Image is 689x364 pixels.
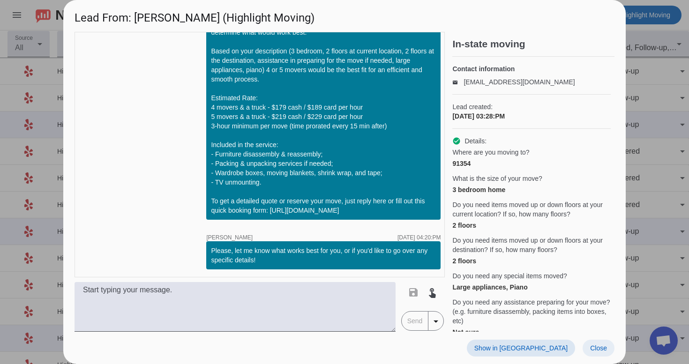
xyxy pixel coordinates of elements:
[211,246,436,265] div: Please, let me know what works best for you, or if you'd like to go over any specific details!
[397,235,441,240] div: [DATE] 04:20:PM
[452,221,611,230] div: 2 floors
[452,39,614,49] h2: In-state moving
[452,236,611,254] span: Do you need items moved up or down floors at your destination? If so, how many floors?
[452,137,461,145] mat-icon: check_circle
[464,136,487,146] span: Details:
[467,340,575,357] button: Show in [GEOGRAPHIC_DATA]
[583,340,614,357] button: Close
[464,78,575,86] a: [EMAIL_ADDRESS][DOMAIN_NAME]
[452,64,611,74] h4: Contact information
[452,271,567,281] span: Do you need any special items moved?
[452,256,611,266] div: 2 floors
[452,185,611,194] div: 3 bedroom home
[452,148,529,157] span: Where are you moving to?
[452,282,611,292] div: Large appliances, Piano
[452,80,464,84] mat-icon: email
[452,327,611,337] div: Not sure
[452,200,611,219] span: Do you need items moved up or down floors at your current location? If so, how many floors?
[430,316,442,327] mat-icon: arrow_drop_down
[452,159,611,168] div: 91354
[452,297,611,326] span: Do you need any assistance preparing for your move? (e.g. furniture disassembly, packing items in...
[427,287,438,298] mat-icon: touch_app
[206,235,253,240] span: [PERSON_NAME]
[452,102,611,111] span: Lead created:
[590,344,607,352] span: Close
[452,111,611,121] div: [DATE] 03:28:PM
[474,344,568,352] span: Show in [GEOGRAPHIC_DATA]
[452,174,542,183] span: What is the size of your move?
